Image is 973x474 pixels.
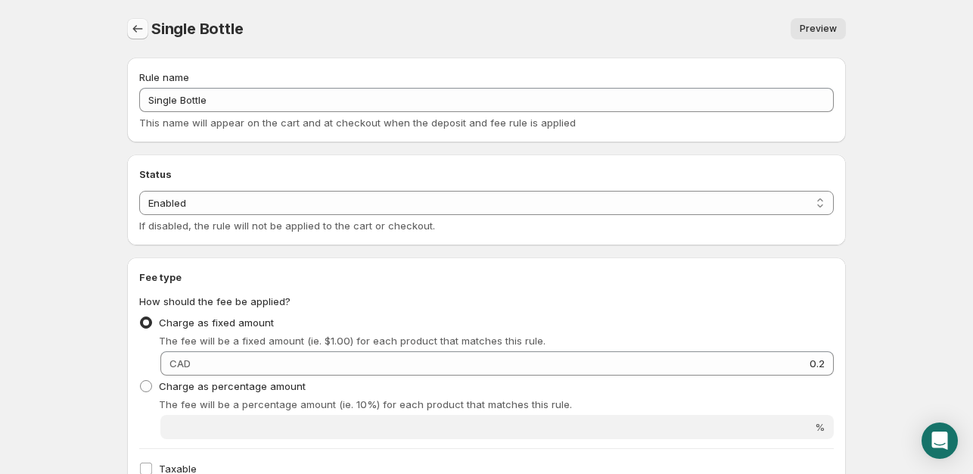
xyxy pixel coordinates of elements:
span: Charge as percentage amount [159,380,306,392]
span: CAD [169,357,191,370]
span: Preview [800,23,837,35]
div: Open Intercom Messenger [922,423,958,459]
span: Single Bottle [151,20,243,38]
span: % [815,421,825,433]
h2: Status [139,167,834,182]
span: The fee will be a fixed amount (ie. $1.00) for each product that matches this rule. [159,335,546,347]
p: The fee will be a percentage amount (ie. 10%) for each product that matches this rule. [159,397,834,412]
button: Settings [127,18,148,39]
h2: Fee type [139,270,834,285]
span: How should the fee be applied? [139,295,291,307]
span: Rule name [139,71,189,83]
span: If disabled, the rule will not be applied to the cart or checkout. [139,220,435,232]
span: This name will appear on the cart and at checkout when the deposit and fee rule is applied [139,117,576,129]
a: Preview [791,18,846,39]
span: Charge as fixed amount [159,317,274,329]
